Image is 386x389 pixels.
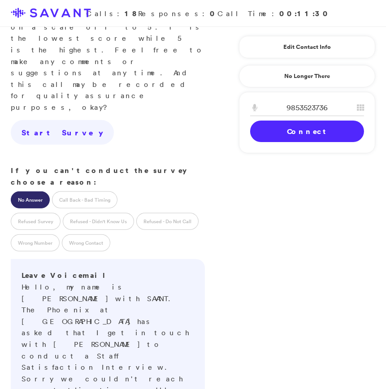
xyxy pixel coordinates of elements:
label: Refused - Do Not Call [136,213,199,230]
label: No Answer [11,191,50,208]
label: Refused Survey [11,213,61,230]
label: Call Back - Bad Timing [52,191,117,208]
label: Wrong Contact [62,234,110,251]
a: Edit Contact Info [250,40,364,54]
a: Start Survey [11,120,114,145]
strong: If you can't conduct the survey choose a reason: [11,165,193,187]
strong: Leave Voicemail [22,270,109,280]
label: Refused - Didn't Know Us [63,213,134,230]
a: No Longer There [239,65,375,87]
strong: 18 [125,9,138,18]
a: Connect [250,121,364,142]
label: Wrong Number [11,234,60,251]
strong: 00:11:30 [279,9,330,18]
strong: 0 [210,9,217,18]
